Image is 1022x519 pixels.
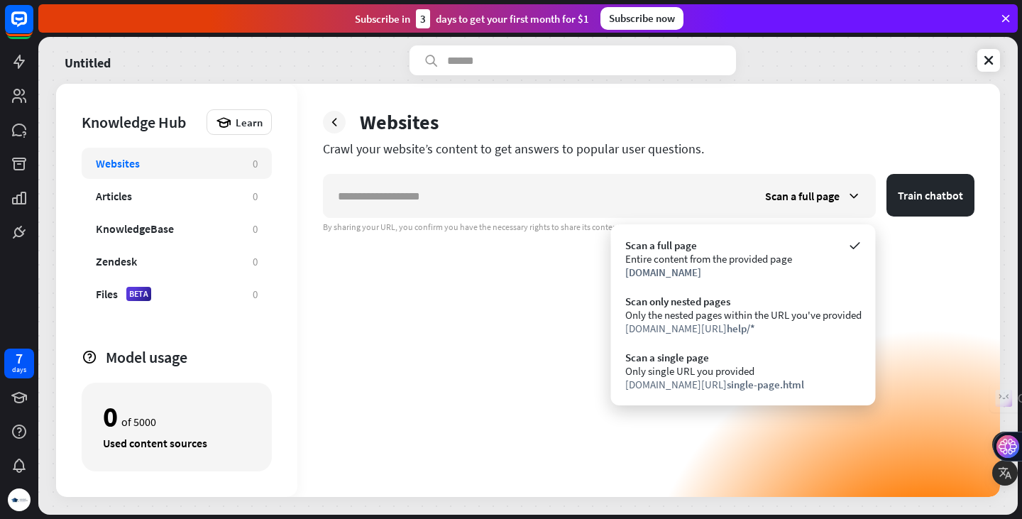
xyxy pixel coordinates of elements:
div: Scan only nested pages [625,295,862,308]
div: Knowledge Hub [82,112,199,132]
div: BETA [126,287,151,301]
div: [DOMAIN_NAME][URL] [625,378,862,391]
span: single-page.html [727,378,804,391]
button: Train chatbot [886,174,974,217]
span: Scan a full page [765,189,840,203]
div: KnowledgeBase [96,222,174,236]
div: Entire content from the provided page [625,252,862,266]
div: 0 [253,190,258,203]
span: [DOMAIN_NAME] [625,266,701,279]
button: Open LiveChat chat widget [11,6,54,48]
div: 0 [253,222,258,236]
div: days [12,365,26,375]
div: Websites [96,156,140,170]
div: Websites [360,109,439,135]
div: 0 [253,288,258,301]
div: Scan a single page [625,351,862,364]
div: Only the nested pages within the URL you've provided [625,308,862,322]
div: 0 [253,255,258,268]
div: 0 [253,157,258,170]
span: Learn [236,116,263,129]
div: Model usage [106,347,272,367]
div: Zendesk [96,254,137,268]
a: Untitled [65,45,111,75]
a: 7 days [4,349,34,378]
div: Files [96,287,118,301]
div: of 5000 [103,405,251,429]
div: Crawl your website’s content to get answers to popular user questions. [323,141,974,157]
div: Subscribe now [600,7,683,30]
div: 7 [16,352,23,365]
div: [DOMAIN_NAME][URL] [625,322,862,335]
span: help/* [727,322,755,335]
div: Only single URL you provided [625,364,862,378]
div: Used content sources [103,436,251,450]
div: 3 [416,9,430,28]
div: By sharing your URL, you confirm you have the necessary rights to share its content. [323,222,974,233]
div: Articles [96,189,132,203]
div: Subscribe in days to get your first month for $1 [355,9,589,28]
div: 0 [103,405,118,429]
div: Scan a full page [625,239,862,252]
